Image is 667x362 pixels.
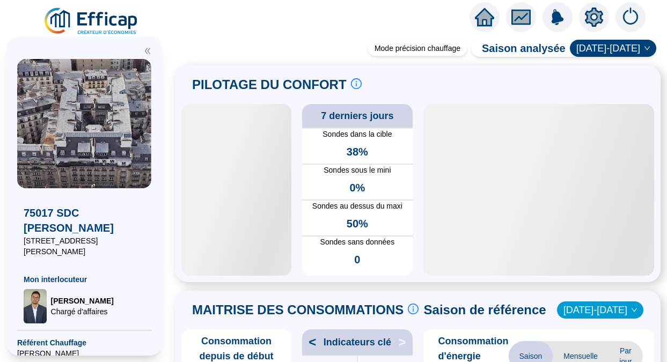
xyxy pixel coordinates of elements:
[475,8,494,27] span: home
[302,334,316,351] span: <
[631,307,637,313] span: down
[17,337,151,348] span: Référent Chauffage
[349,180,365,195] span: 0%
[24,274,145,285] span: Mon interlocuteur
[368,41,467,56] div: Mode précision chauffage
[24,205,145,235] span: 75017 SDC [PERSON_NAME]
[347,144,368,159] span: 38%
[424,301,546,319] span: Saison de référence
[347,216,368,231] span: 50%
[351,78,362,89] span: info-circle
[302,201,412,212] span: Sondes au dessus du maxi
[543,2,573,32] img: alerts
[43,6,140,36] img: efficap energie logo
[354,252,360,267] span: 0
[17,348,151,359] span: [PERSON_NAME]
[408,304,419,314] span: info-circle
[576,40,650,56] span: 2025-2026
[144,47,151,55] span: double-left
[615,2,646,32] img: alerts
[324,335,391,350] span: Indicateurs clé
[584,8,604,27] span: setting
[563,302,637,318] span: 2023-2024
[471,41,566,56] span: Saison analysée
[302,165,412,176] span: Sondes sous le mini
[302,237,412,248] span: Sondes sans données
[24,235,145,257] span: [STREET_ADDRESS][PERSON_NAME]
[321,108,393,123] span: 7 derniers jours
[24,289,47,323] img: Chargé d'affaires
[644,45,650,51] span: down
[302,129,412,140] span: Sondes dans la cible
[192,301,404,319] span: MAITRISE DES CONSOMMATIONS
[398,334,412,351] span: >
[192,76,347,93] span: PILOTAGE DU CONFORT
[511,8,531,27] span: fund
[51,295,114,306] span: [PERSON_NAME]
[51,306,114,317] span: Chargé d'affaires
